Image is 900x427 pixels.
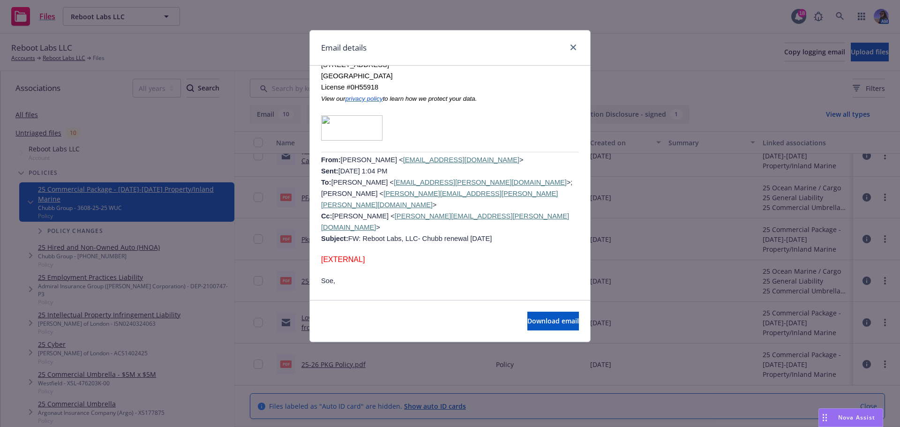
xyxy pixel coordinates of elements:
[321,156,572,242] span: [PERSON_NAME] < > [DATE] 1:04 PM [PERSON_NAME] < >; [PERSON_NAME] < > [PERSON_NAME] < > FW: Reboo...
[383,95,477,102] span: to learn how we protect your data.
[321,277,335,285] span: Soe,
[321,115,382,141] img: image002.png@01DB8C20.7DD959C0
[321,42,367,54] h1: Email details
[321,95,345,102] span: View our
[321,167,338,175] b: Sent:
[321,61,389,68] span: [STREET_ADDRESS]
[819,409,831,427] div: Drag to move
[321,212,569,231] a: [PERSON_NAME][EMAIL_ADDRESS][PERSON_NAME][DOMAIN_NAME]
[403,156,519,164] a: [EMAIL_ADDRESS][DOMAIN_NAME]
[321,72,393,80] span: [GEOGRAPHIC_DATA]
[818,408,883,427] button: Nova Assist
[345,95,383,102] a: privacy policy
[838,413,875,421] span: Nova Assist
[321,156,341,164] span: From:
[527,312,579,330] button: Download email
[321,212,332,220] b: Cc:
[321,300,572,330] span: All your accounts serviced in the Western Underwriting Center will now be handled by [PERSON_NAME...
[321,235,348,242] b: Subject:
[527,316,579,325] span: Download email
[394,179,567,186] a: [EMAIL_ADDRESS][PERSON_NAME][DOMAIN_NAME]
[321,255,365,263] span: [EXTERNAL]
[321,83,378,91] span: License #0H55918
[321,179,331,186] b: To:
[321,190,558,209] a: [PERSON_NAME][EMAIL_ADDRESS][PERSON_NAME][PERSON_NAME][DOMAIN_NAME]
[568,42,579,53] a: close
